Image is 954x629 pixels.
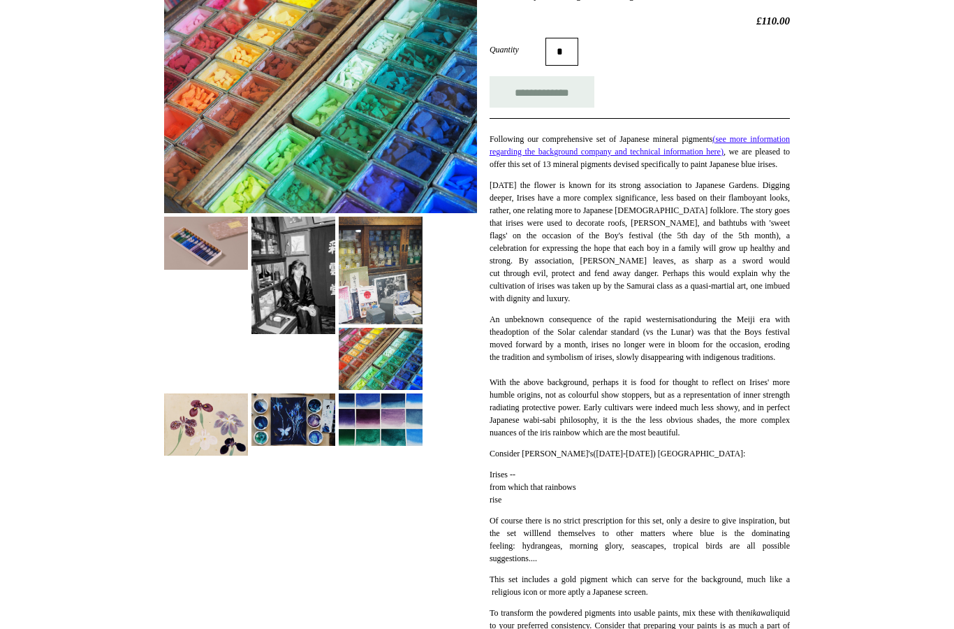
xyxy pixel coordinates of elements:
span: lend themselves to other matters where blue is the dominating feeling: hydrangeas, morning glory,... [490,528,790,563]
p: An unbeknown consequence of the rapid westernisation adoption of the Solar calendar standard (vs ... [490,313,790,439]
img: Saiun-do Kyoto Nihonga Mineral Pigment Set, Blue Iris [251,393,335,446]
img: Saiun-do Kyoto Nihonga Mineral Pigment Set, Blue Iris [164,217,248,269]
img: Saiun-do Kyoto Nihonga Mineral Pigment Set, Blue Iris [339,393,423,446]
span: Irises -- from which that rainbows rise [490,470,576,505]
img: Saiun-do Kyoto Nihonga Mineral Pigment Set, Blue Iris [339,217,423,324]
p: Following our comprehensive set of Japanese mineral pigments , we are pleased to offer this set o... [490,133,790,171]
p: Consider [PERSON_NAME]'s [490,447,790,460]
img: Saiun-do Kyoto Nihonga Mineral Pigment Set, Blue Iris [251,217,335,333]
label: Quantity [490,43,545,56]
p: Of course there is no strict prescription for this set, only a desire to give inspiration, but th... [490,514,790,565]
em: nikawa [746,608,770,618]
span: ([DATE]-[DATE]) [GEOGRAPHIC_DATA]: [593,449,745,458]
img: Saiun-do Kyoto Nihonga Mineral Pigment Set, Blue Iris [164,393,248,456]
h2: £110.00 [490,15,790,27]
img: Saiun-do Kyoto Nihonga Mineral Pigment Set, Blue Iris [339,328,423,389]
p: [DATE] the flower is known for its strong association to Japanese Gardens. Digging deeper, Irises... [490,179,790,305]
span: This set includes a gold pigment which can serve for the background, much like a religious icon o... [490,574,790,597]
div: Page 2 [490,447,790,460]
